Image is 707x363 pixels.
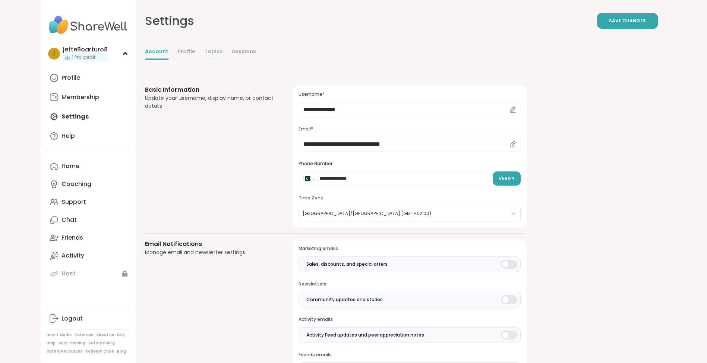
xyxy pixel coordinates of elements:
span: Verify [499,175,515,182]
div: Logout [61,315,83,323]
a: Help [47,341,56,346]
h3: Email Notifications [145,240,275,249]
div: Profile [61,74,80,82]
a: Safety Resources [47,349,82,354]
h3: Basic Information [145,85,275,94]
a: Activity [47,247,130,265]
a: How It Works [47,332,72,338]
h3: Email* [299,126,520,132]
span: Community updates and stories [306,296,383,303]
div: jette8oarturo8 [63,45,108,54]
a: Blog [117,349,126,354]
h3: Time Zone [299,195,520,201]
a: Friends [47,229,130,247]
a: Account [145,45,168,60]
span: Sales, discounts, and special offers [306,261,388,268]
a: FAQ [117,332,125,338]
h3: Marketing emails [299,246,520,252]
div: Friends [61,234,83,242]
a: Logout [47,310,130,328]
div: Manage email and newsletter settings [145,249,275,256]
a: Support [47,193,130,211]
button: Save Changes [597,13,658,29]
a: Host [47,265,130,282]
div: Update your username, display name, or contact details [145,94,275,110]
a: Safety Policy [88,341,115,346]
img: ShareWell Nav Logo [47,12,130,38]
span: j [52,49,56,59]
h3: Friends emails [299,352,520,358]
a: Sessions [232,45,256,60]
div: Home [61,162,79,170]
a: Referrals [75,332,93,338]
a: Redeem Code [85,349,114,354]
a: Membership [47,88,130,106]
a: Help [47,127,130,145]
h3: Phone Number [299,161,520,167]
a: Profile [47,69,130,87]
a: About Us [96,332,114,338]
a: Home [47,157,130,175]
div: Membership [61,93,99,101]
div: Chat [61,216,77,224]
div: Settings [145,12,194,30]
span: Save Changes [609,18,646,24]
a: Host Training [59,341,85,346]
a: Profile [177,45,195,60]
a: Topics [204,45,223,60]
button: Verify [493,171,521,186]
a: Chat [47,211,130,229]
a: Coaching [47,175,130,193]
div: Coaching [61,180,91,188]
div: Help [61,132,75,140]
span: 1 Pro credit [72,54,95,61]
h3: Username* [299,91,520,98]
h3: Newsletters [299,281,520,287]
h3: Activity emails [299,316,520,323]
div: Host [61,269,76,278]
div: Support [61,198,86,206]
div: Activity [61,252,84,260]
span: Activity Feed updates and peer appreciation notes [306,332,424,338]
